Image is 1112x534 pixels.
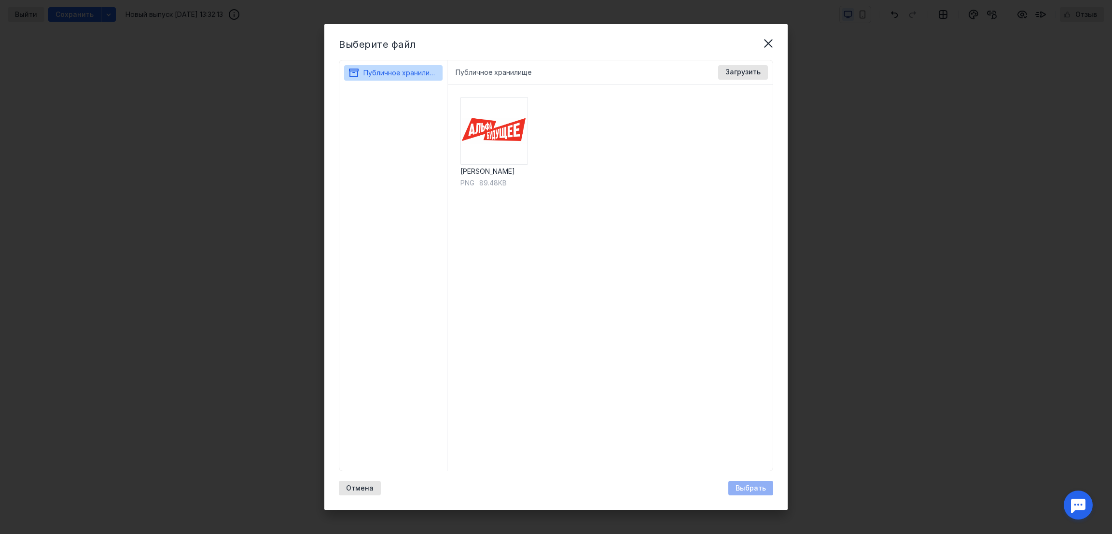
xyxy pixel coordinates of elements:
[348,65,439,81] button: Публичное хранилище
[460,97,528,165] img: Лого Альфа Будущее.png
[718,65,768,80] button: Загрузить
[363,69,439,77] span: Публичное хранилище
[460,178,474,188] div: png
[339,481,381,495] button: Отмена
[339,39,416,50] span: Выберите файл
[460,178,528,188] div: 89.48KB
[725,68,761,76] span: Загрузить
[460,167,528,176] div: [PERSON_NAME]
[346,484,374,492] span: Отмена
